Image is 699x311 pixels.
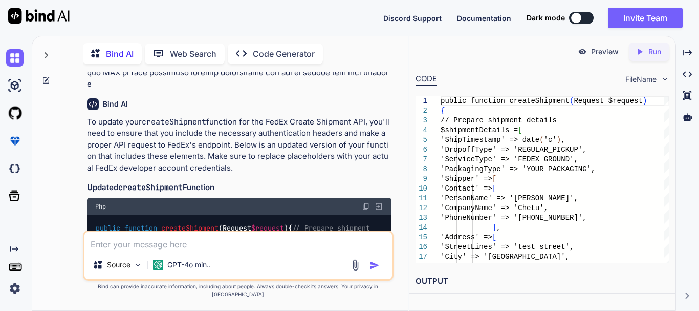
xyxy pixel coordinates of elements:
p: GPT-4o min.. [167,260,211,270]
div: 11 [416,194,427,203]
button: Invite Team [608,8,683,28]
img: GPT-4o mini [153,260,163,270]
span: 'Address' => [441,233,492,241]
p: Code Generator [253,48,315,60]
div: 3 [416,116,427,126]
img: darkCloudIdeIcon [6,160,24,177]
span: 'PersonName' => '[PERSON_NAME]', [441,194,578,202]
div: 10 [416,184,427,194]
span: Dark mode [527,13,565,23]
span: , [496,223,500,232]
div: 9 [416,174,427,184]
p: Web Search [170,48,216,60]
div: 17 [416,252,427,262]
span: 'StateOrProvinceCode' => 'UP', [441,262,570,271]
span: [ [492,175,496,183]
div: 7 [416,155,427,164]
span: FileName [625,74,657,85]
span: 'Contact' => [441,184,492,193]
span: ( ) [124,224,288,233]
div: 5 [416,135,427,145]
span: { [441,107,445,115]
span: [ [492,184,496,193]
span: function [124,224,157,233]
span: [ [492,233,496,241]
span: Documentation [457,14,511,23]
img: attachment [349,259,361,271]
span: [ [518,126,522,134]
img: Bind AI [8,8,70,24]
span: , [561,136,565,144]
div: 2 [416,106,427,116]
h2: OUTPUT [409,269,675,294]
div: 4 [416,126,427,135]
img: Pick Models [134,261,142,269]
img: icon [369,260,380,271]
span: public function createShipment [441,97,570,105]
span: ) [643,97,647,105]
span: public [96,224,120,233]
span: Php [95,202,106,211]
div: 13 [416,213,427,223]
span: 'DropoffType' => 'REGULAR_PICKUP', [441,146,587,154]
p: Preview [591,47,619,57]
span: 'PhoneNumber' => '[PHONE_NUMBER]', [441,214,587,222]
span: $request [251,224,284,233]
span: Request $request [574,97,642,105]
span: // Prepare shipment details [441,116,557,125]
span: 'Shipper' => [441,175,492,183]
div: 14 [416,223,427,233]
span: 'CompanyName' => 'Chetu', [441,204,548,212]
div: 6 [416,145,427,155]
p: Run [648,47,661,57]
div: 15 [416,233,427,242]
span: 'ServiceType' => 'FEDEX_GROUND', [441,155,578,163]
button: Documentation [457,13,511,24]
span: 'City' => '[GEOGRAPHIC_DATA]', [441,253,570,261]
div: 1 [416,96,427,106]
div: 16 [416,242,427,252]
div: CODE [416,73,437,86]
span: ( [570,97,574,105]
span: 'StreetLines' => 'test street', [441,243,574,251]
span: createShipment [161,224,219,233]
span: 'ShipTimestamp' => date [441,136,539,144]
img: copy [362,202,370,211]
img: ai-studio [6,77,24,94]
div: 8 [416,164,427,174]
code: createShipment [142,117,206,127]
h6: Bind AI [103,99,128,109]
img: preview [578,47,587,56]
img: chat [6,49,24,67]
span: $shipmentDetails = [441,126,518,134]
button: Discord Support [383,13,442,24]
span: ) [557,136,561,144]
img: premium [6,132,24,150]
p: To update your function for the FedEx Create Shipment API, you'll need to ensure that you include... [87,116,391,174]
span: ] [492,223,496,232]
div: 18 [416,262,427,272]
span: 'PackagingType' => 'YOUR_PACKAGING', [441,165,595,173]
code: createShipment [118,182,183,193]
p: Bind can provide inaccurate information, including about people. Always double-check its answers.... [83,283,394,298]
p: Source [107,260,130,270]
span: ( [539,136,543,144]
span: Request [223,224,284,233]
p: Bind AI [106,48,134,60]
img: settings [6,280,24,297]
h3: Updated Function [87,182,391,194]
span: Discord Support [383,14,442,23]
img: githubLight [6,105,24,122]
img: chevron down [661,75,669,84]
img: Open in Browser [374,202,383,211]
div: 12 [416,203,427,213]
span: 'c' [544,136,557,144]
